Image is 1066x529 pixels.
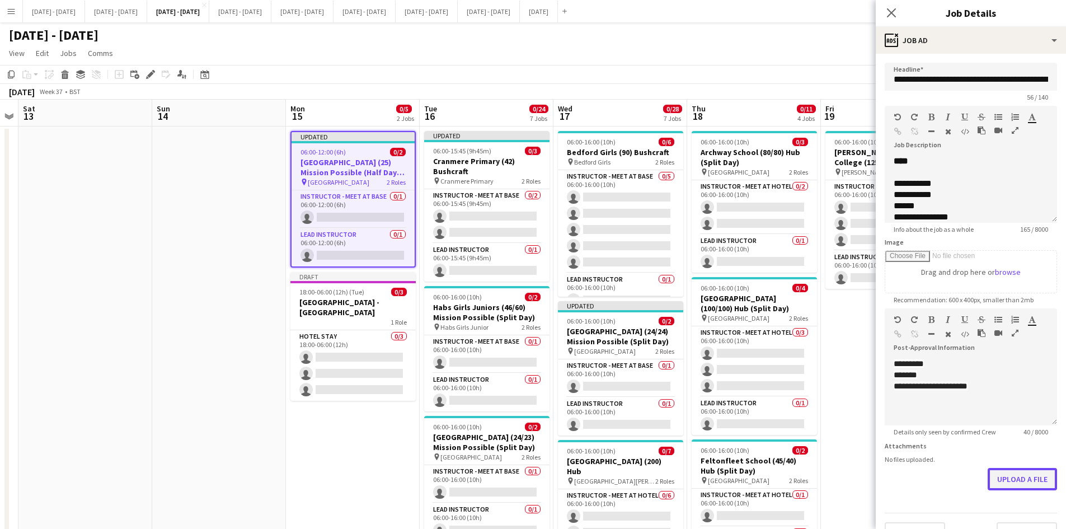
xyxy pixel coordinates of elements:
[308,178,369,186] span: [GEOGRAPHIC_DATA]
[292,228,415,266] app-card-role: Lead Instructor0/106:00-12:00 (6h)
[21,110,35,123] span: 13
[1011,113,1019,121] button: Ordered List
[574,347,636,355] span: [GEOGRAPHIC_DATA]
[558,301,683,436] app-job-card: Updated06:00-16:00 (10h)0/2[GEOGRAPHIC_DATA] (24/24) Mission Possible (Split Day) [GEOGRAPHIC_DAT...
[290,297,416,317] h3: [GEOGRAPHIC_DATA] - [GEOGRAPHIC_DATA]
[692,147,817,167] h3: Archway School (80/80) Hub (Split Day)
[1028,315,1036,324] button: Text Color
[1015,428,1057,436] span: 40 / 8000
[36,48,49,58] span: Edit
[155,110,170,123] span: 14
[424,465,550,503] app-card-role: Instructor - Meet at Base0/106:00-16:00 (10h)
[424,131,550,282] div: Updated06:00-15:45 (9h45m)0/3Cranmere Primary (42) Bushcraft Cranmere Primary2 RolesInstructor - ...
[433,293,482,301] span: 06:00-16:00 (10h)
[944,113,952,121] button: Italic
[60,48,77,58] span: Jobs
[701,446,749,455] span: 06:00-16:00 (10h)
[659,317,674,325] span: 0/2
[31,46,53,60] a: Edit
[1011,126,1019,135] button: Fullscreen
[961,330,969,339] button: HTML Code
[433,147,491,155] span: 06:00-15:45 (9h45m)
[396,1,458,22] button: [DATE] - [DATE]
[23,104,35,114] span: Sat
[927,127,935,136] button: Horizontal Line
[334,1,396,22] button: [DATE] - [DATE]
[1018,93,1057,101] span: 56 / 140
[797,105,816,113] span: 0/11
[961,127,969,136] button: HTML Code
[692,235,817,273] app-card-role: Lead Instructor0/106:00-16:00 (10h)
[789,168,808,176] span: 2 Roles
[692,456,817,476] h3: Feltonfleet School (45/40) Hub (Split Day)
[825,104,834,114] span: Fri
[659,447,674,455] span: 0/7
[424,104,437,114] span: Tue
[994,329,1002,338] button: Insert video
[292,190,415,228] app-card-role: Instructor - Meet at Base0/106:00-12:00 (6h)
[894,315,901,324] button: Undo
[825,131,951,289] app-job-card: 06:00-16:00 (10h)0/4[PERSON_NAME] Catholic College (125) Hub (H/D AM) [PERSON_NAME][GEOGRAPHIC_DA...
[440,323,489,331] span: Habs Girls Junior
[558,273,683,311] app-card-role: Lead Instructor0/106:00-16:00 (10h)
[290,104,305,114] span: Mon
[558,104,572,114] span: Wed
[574,158,611,166] span: Bedford Girls
[978,315,985,324] button: Strikethrough
[458,1,520,22] button: [DATE] - [DATE]
[9,27,98,44] h1: [DATE] - [DATE]
[708,168,769,176] span: [GEOGRAPHIC_DATA]
[391,318,407,326] span: 1 Role
[292,132,415,141] div: Updated
[792,284,808,292] span: 0/4
[961,113,969,121] button: Underline
[525,423,541,431] span: 0/2
[522,323,541,331] span: 2 Roles
[692,489,817,527] app-card-role: Instructor - Meet at Hotel0/106:00-16:00 (10h)
[558,301,683,310] div: Updated
[85,1,147,22] button: [DATE] - [DATE]
[944,330,952,339] button: Clear Formatting
[824,110,834,123] span: 19
[927,315,935,324] button: Bold
[209,1,271,22] button: [DATE] - [DATE]
[9,48,25,58] span: View
[424,156,550,176] h3: Cranmere Primary (42) Bushcraft
[692,277,817,435] div: 06:00-16:00 (10h)0/4[GEOGRAPHIC_DATA] (100/100) Hub (Split Day) [GEOGRAPHIC_DATA]2 RolesInstructo...
[23,1,85,22] button: [DATE] - [DATE]
[701,138,749,146] span: 06:00-16:00 (10h)
[424,335,550,373] app-card-role: Instructor - Meet at Base0/106:00-16:00 (10h)
[390,148,406,156] span: 0/2
[271,1,334,22] button: [DATE] - [DATE]
[290,131,416,268] app-job-card: Updated06:00-12:00 (6h)0/2[GEOGRAPHIC_DATA] (25) Mission Possible (Half Day AM) [GEOGRAPHIC_DATA]...
[290,272,416,401] div: Draft18:00-06:00 (12h) (Tue)0/3[GEOGRAPHIC_DATA] - [GEOGRAPHIC_DATA]1 RoleHotel Stay0/318:00-06:0...
[397,114,414,123] div: 2 Jobs
[792,138,808,146] span: 0/3
[692,131,817,273] app-job-card: 06:00-16:00 (10h)0/3Archway School (80/80) Hub (Split Day) [GEOGRAPHIC_DATA]2 RolesInstructor - M...
[558,326,683,347] h3: [GEOGRAPHIC_DATA] (24/24) Mission Possible (Split Day)
[289,110,305,123] span: 15
[690,110,706,123] span: 18
[1011,315,1019,324] button: Ordered List
[961,315,969,324] button: Underline
[522,177,541,185] span: 2 Roles
[885,455,1057,464] div: No files uploaded.
[655,158,674,166] span: 2 Roles
[664,114,682,123] div: 7 Jobs
[558,170,683,273] app-card-role: Instructor - Meet at Base0/506:00-16:00 (10h)
[885,442,927,450] label: Attachments
[834,138,883,146] span: 06:00-16:00 (10h)
[558,359,683,397] app-card-role: Instructor - Meet at Base0/106:00-16:00 (10h)
[522,453,541,461] span: 2 Roles
[290,330,416,401] app-card-role: Hotel Stay0/318:00-06:00 (12h)
[529,105,548,113] span: 0/24
[55,46,81,60] a: Jobs
[910,113,918,121] button: Redo
[659,138,674,146] span: 0/6
[558,456,683,476] h3: [GEOGRAPHIC_DATA] (200) Hub
[927,113,935,121] button: Bold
